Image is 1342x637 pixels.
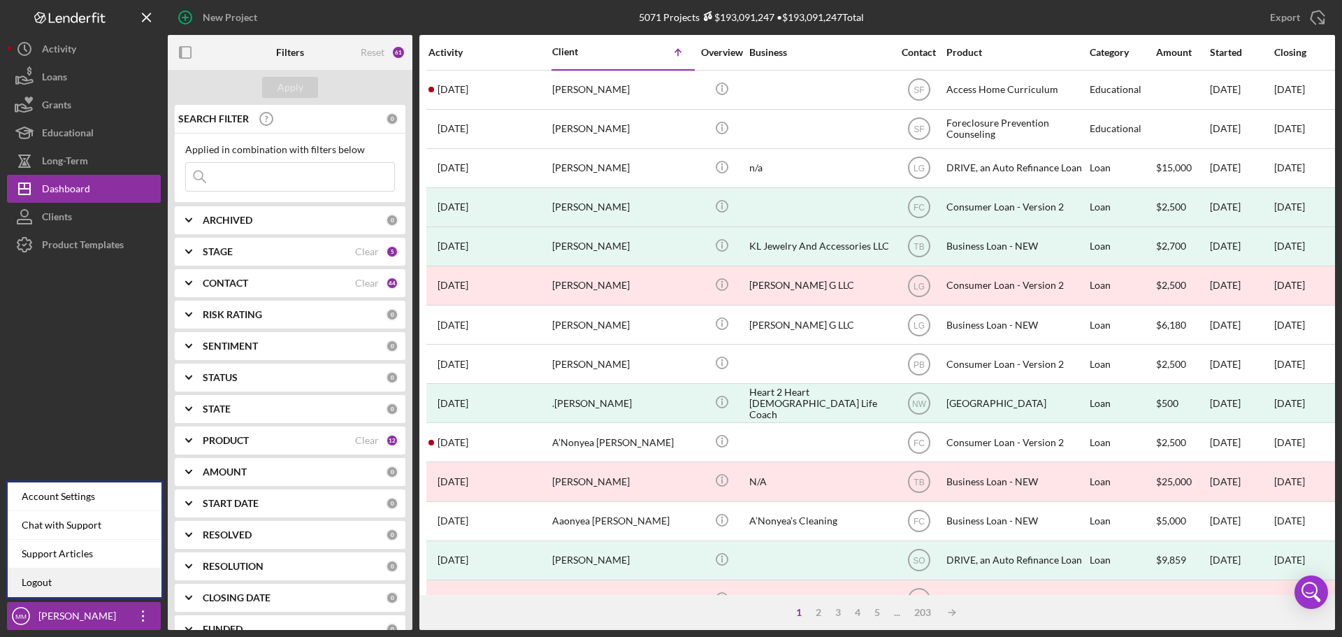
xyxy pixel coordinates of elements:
div: Category [1090,47,1155,58]
div: [PERSON_NAME] [552,228,692,265]
time: 2025-02-18 20:21 [438,280,468,291]
div: $35,000 [1156,581,1208,618]
time: [DATE] [1274,162,1305,173]
time: 2025-03-04 05:03 [438,320,468,331]
div: Product Templates [42,231,124,262]
text: TB [914,242,924,252]
div: Clear [355,278,379,289]
time: 2024-06-14 02:22 [438,437,468,448]
div: [DATE] [1210,306,1273,343]
div: [GEOGRAPHIC_DATA] [946,385,1086,422]
b: STATUS [203,372,238,383]
a: Clients [7,203,161,231]
div: [PERSON_NAME] [552,110,692,148]
div: n/a [749,150,889,187]
button: Product Templates [7,231,161,259]
button: Long-Term [7,147,161,175]
text: FC [914,203,925,213]
div: Long-Term [42,147,88,178]
div: Foreclosure Prevention Counseling [946,110,1086,148]
div: $193,091,247 [700,11,774,23]
div: 0 [386,466,398,478]
text: MM [15,613,27,620]
button: Activity [7,35,161,63]
div: Contact [893,47,945,58]
button: Export [1256,3,1335,31]
div: $9,859 [1156,542,1208,579]
button: Grants [7,91,161,119]
div: Loan [1090,385,1155,422]
time: 2024-01-12 23:07 [438,162,468,173]
div: Account Settings [8,482,161,511]
div: Loan [1090,503,1155,540]
div: [DATE] [1210,150,1273,187]
b: AMOUNT [203,466,247,478]
b: CONTACT [203,278,248,289]
time: 2025-08-13 21:25 [438,594,468,605]
div: Started [1210,47,1273,58]
div: Loan [1090,345,1155,382]
div: Educational [42,119,94,150]
div: $2,500 [1156,189,1208,226]
div: [PERSON_NAME] [552,189,692,226]
div: Loan [1090,267,1155,304]
time: [DATE] [1274,475,1305,487]
div: 0 [386,403,398,415]
div: Loan [1090,306,1155,343]
text: LG [913,320,924,330]
div: Clear [355,246,379,257]
div: [PERSON_NAME] [552,306,692,343]
text: LG [913,281,924,291]
div: Loan [1090,463,1155,500]
div: 0 [386,371,398,384]
div: [DATE] [1210,542,1273,579]
b: RESOLUTION [203,561,264,572]
div: Loan [1090,424,1155,461]
div: Business [749,47,889,58]
div: [DATE] [1210,424,1273,461]
text: IN [915,595,923,605]
div: N/A [749,463,889,500]
b: ARCHIVED [203,215,252,226]
time: [DATE] [1274,122,1305,134]
b: FUNDED [203,624,243,635]
div: Export [1270,3,1300,31]
button: Educational [7,119,161,147]
b: START DATE [203,498,259,509]
div: [DATE] [1210,267,1273,304]
div: 0 [386,340,398,352]
div: [DATE] [1210,385,1273,422]
div: $2,700 [1156,228,1208,265]
div: A’Nonyea’s Cleaning [749,503,889,540]
div: Afrizen Creatives [749,581,889,618]
div: Access Home Curriculum [946,71,1086,108]
div: 1 [789,607,809,618]
div: DRIVE, an Auto Refinance Loan [946,542,1086,579]
div: 0 [386,623,398,636]
text: NW [912,399,927,408]
time: 2024-05-14 22:32 [438,84,468,95]
div: Business Loan - NEW [946,306,1086,343]
text: SF [914,85,924,95]
div: [PERSON_NAME] [552,71,692,108]
span: $2,500 [1156,358,1186,370]
b: STAGE [203,246,233,257]
span: $6,180 [1156,319,1186,331]
div: .[PERSON_NAME] [552,385,692,422]
time: [DATE] [1274,358,1305,370]
div: [DATE] [1274,201,1305,213]
span: $2,500 [1156,436,1186,448]
time: 2022-11-17 22:39 [438,554,468,566]
button: Loans [7,63,161,91]
div: Consumer Loan - Version 2 [946,189,1086,226]
text: FC [914,517,925,527]
div: Reset [361,47,384,58]
button: Apply [262,77,318,98]
div: Educational [1090,110,1155,148]
div: [PERSON_NAME] [552,150,692,187]
time: 2025-05-16 17:44 [438,359,468,370]
div: 12 [386,434,398,447]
